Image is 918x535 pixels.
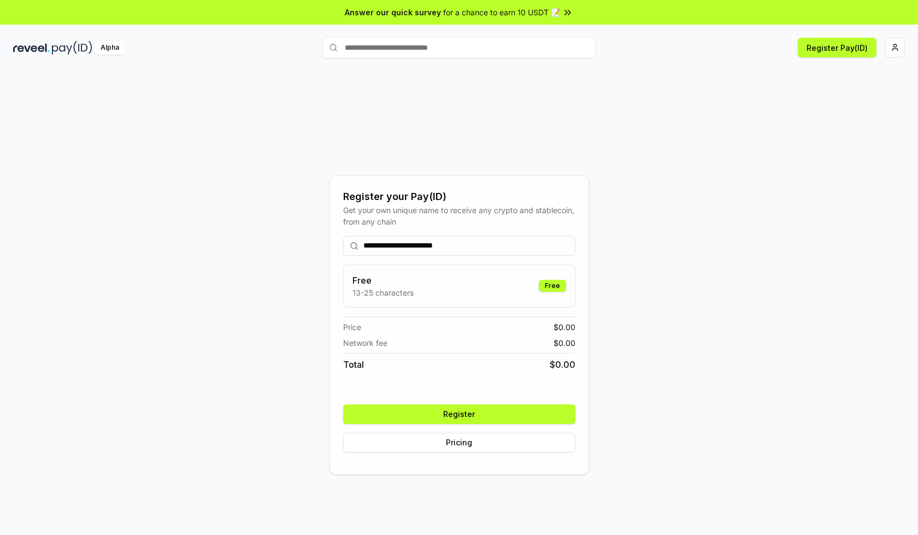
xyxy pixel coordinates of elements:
span: $ 0.00 [550,358,575,371]
span: Total [343,358,364,371]
span: $ 0.00 [554,337,575,349]
img: pay_id [52,41,92,55]
button: Register [343,404,575,424]
span: for a chance to earn 10 USDT 📝 [443,7,560,18]
h3: Free [352,274,414,287]
span: Network fee [343,337,387,349]
span: Price [343,321,361,333]
button: Register Pay(ID) [798,38,876,57]
div: Alpha [95,41,125,55]
span: Answer our quick survey [345,7,441,18]
div: Free [539,280,566,292]
div: Get your own unique name to receive any crypto and stablecoin, from any chain [343,204,575,227]
button: Pricing [343,433,575,452]
div: Register your Pay(ID) [343,189,575,204]
p: 13-25 characters [352,287,414,298]
span: $ 0.00 [554,321,575,333]
img: reveel_dark [13,41,50,55]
